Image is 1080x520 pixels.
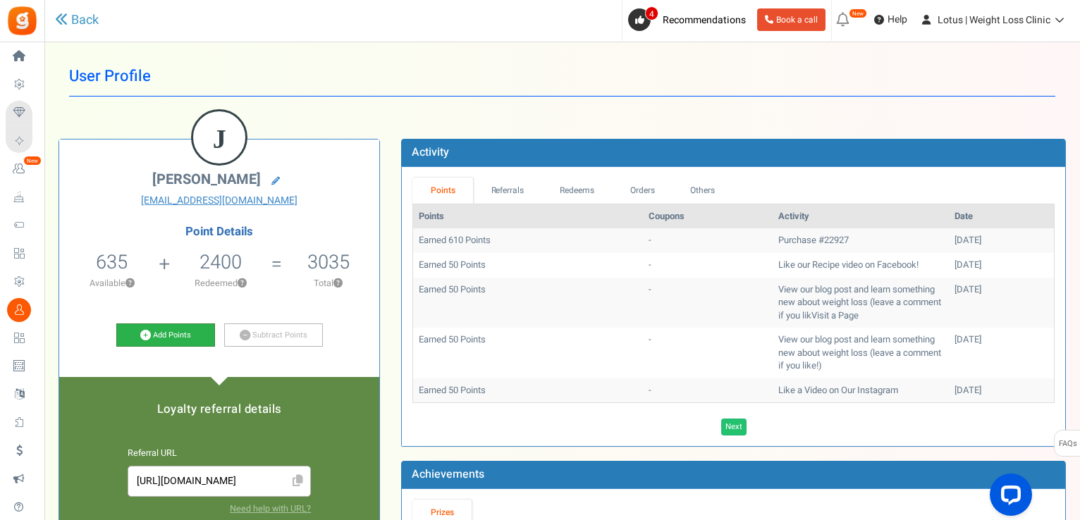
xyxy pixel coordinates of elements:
[955,234,1048,247] div: [DATE]
[152,169,261,190] span: [PERSON_NAME]
[955,384,1048,397] div: [DATE]
[307,252,350,273] h5: 3035
[6,157,38,181] a: New
[643,228,773,253] td: -
[643,204,773,229] th: Coupons
[773,278,949,328] td: View our blog post and learn something new about weight loss (leave a comment if you likVisit a Page
[116,323,215,347] a: Add Points
[849,8,867,18] em: New
[413,328,642,378] td: Earned 50 Points
[413,378,642,403] td: Earned 50 Points
[955,283,1048,297] div: [DATE]
[6,5,38,37] img: Gratisfaction
[286,469,309,494] span: Click to Copy
[938,13,1050,27] span: Lotus | Weight Loss Clinic
[884,13,907,27] span: Help
[773,328,949,378] td: View our blog post and learn something new about weight loss (leave a comment if you like!)
[955,333,1048,347] div: [DATE]
[193,111,245,166] figcaption: J
[643,378,773,403] td: -
[238,279,247,288] button: ?
[955,259,1048,272] div: [DATE]
[757,8,826,31] a: Book a call
[663,13,746,27] span: Recommendations
[413,278,642,328] td: Earned 50 Points
[412,178,473,204] a: Points
[23,156,42,166] em: New
[643,328,773,378] td: -
[1058,431,1077,457] span: FAQs
[73,403,365,416] h5: Loyalty referral details
[96,248,128,276] span: 635
[200,252,242,273] h5: 2400
[230,502,311,515] a: Need help with URL?
[721,419,747,435] a: Next
[59,225,379,238] h4: Point Details
[673,178,733,204] a: Others
[773,228,949,253] td: Purchase #22927
[413,204,642,229] th: Points
[171,277,269,290] p: Redeemed
[125,279,135,288] button: ?
[542,178,613,204] a: Redeems
[128,449,311,459] h6: Referral URL
[773,253,949,278] td: Like our Recipe video on Facebook!
[284,277,372,290] p: Total
[66,277,157,290] p: Available
[869,8,913,31] a: Help
[643,278,773,328] td: -
[413,253,642,278] td: Earned 50 Points
[773,378,949,403] td: Like a Video on Our Instagram
[473,178,542,204] a: Referrals
[413,228,642,253] td: Earned 610 Points
[949,204,1054,229] th: Date
[333,279,343,288] button: ?
[412,144,449,161] b: Activity
[70,194,369,208] a: [EMAIL_ADDRESS][DOMAIN_NAME]
[69,56,1055,97] h1: User Profile
[773,204,949,229] th: Activity
[643,253,773,278] td: -
[645,6,658,20] span: 4
[628,8,751,31] a: 4 Recommendations
[412,466,484,483] b: Achievements
[612,178,673,204] a: Orders
[224,323,323,347] a: Subtract Points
